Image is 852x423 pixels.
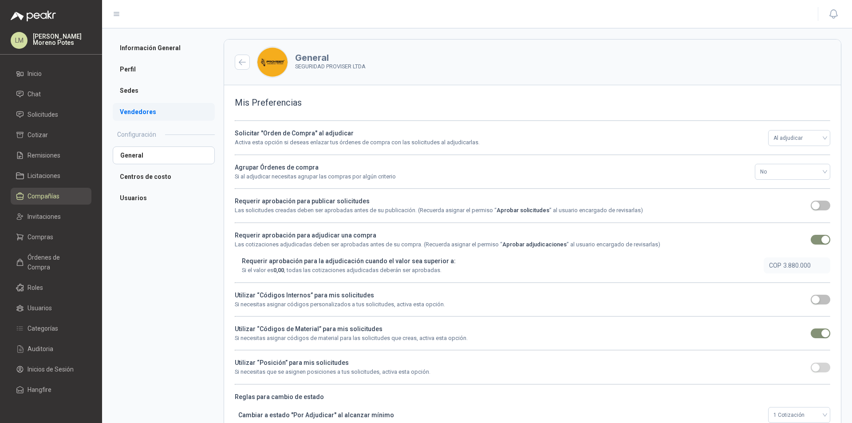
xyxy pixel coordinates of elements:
[760,165,825,178] span: No
[235,392,830,402] b: Reglas para cambio de estado
[28,69,42,79] span: Inicio
[11,279,91,296] a: Roles
[235,240,805,249] p: Las cotizaciones adjudicadas deben ser aprobadas antes de su compra. (Recuerda asignar el permiso...
[28,89,41,99] span: Chat
[235,368,805,376] p: Si necesitas que se asignen posiciones a tus solicitudes, activa esta opción.
[28,191,59,201] span: Compañías
[11,340,91,357] a: Auditoria
[235,232,376,239] b: Requerir aprobación para adjudicar una compra
[769,262,781,269] span: COP
[11,249,91,276] a: Órdenes de Compra
[11,229,91,245] a: Compras
[235,172,749,181] p: Si al adjudicar necesitas agrupar las compras por algún criterio
[235,300,805,309] p: Si necesitas asignar códigos personalizados a tus solicitudes, activa esta opción.
[113,146,215,164] a: General
[11,361,91,378] a: Inicios de Sesión
[273,267,284,273] b: 0,00
[11,86,91,103] a: Chat
[33,33,91,46] p: [PERSON_NAME] Moreno Potes
[28,110,58,119] span: Solicitudes
[235,96,830,110] h3: Mis Preferencias
[28,324,58,333] span: Categorías
[28,364,74,374] span: Inicios de Sesión
[11,167,91,184] a: Licitaciones
[235,359,349,366] b: Utilizar “Posición” para mis solicitudes
[28,385,51,395] span: Hangfire
[28,130,48,140] span: Cotizar
[783,262,823,269] span: 3.880.000
[28,212,61,221] span: Invitaciones
[235,334,805,343] p: Si necesitas asignar códigos de material para las solicitudes que creas, activa esta opción.
[113,82,215,99] a: Sedes
[11,106,91,123] a: Solicitudes
[11,147,91,164] a: Remisiones
[11,11,56,21] img: Logo peakr
[502,241,567,248] b: Aprobar adjudicaciones
[295,62,366,71] p: SEGURIDAD PROVISER LTDA
[242,266,758,275] p: Si el valor es , todas las cotizaciones adjudicadas deberán ser aprobadas.
[764,257,830,273] button: COP3.880.000
[28,150,60,160] span: Remisiones
[28,303,52,313] span: Usuarios
[28,253,83,272] span: Órdenes de Compra
[28,283,43,293] span: Roles
[28,232,53,242] span: Compras
[235,130,354,137] b: Solicitar "Orden de Compra" al adjudicar
[11,208,91,225] a: Invitaciones
[242,257,456,265] b: Requerir aprobación para la adjudicación cuando el valor sea superior a:
[497,207,549,213] b: Aprobar solicitudes
[113,168,215,186] a: Centros de costo
[113,60,215,78] a: Perfil
[28,171,60,181] span: Licitaciones
[11,65,91,82] a: Inicio
[773,131,825,145] span: Al adjudicar
[28,344,53,354] span: Auditoria
[773,408,825,422] span: 1 Cotización
[11,300,91,316] a: Usuarios
[11,127,91,143] a: Cotizar
[113,103,215,121] a: Vendedores
[11,188,91,205] a: Compañías
[235,325,383,332] b: Utilizar “Códigos de Material” para mis solicitudes
[11,32,28,49] div: LM
[113,189,215,207] a: Usuarios
[235,206,805,215] p: Las solicitudes creadas deben ser aprobadas antes de su publicación. (Recuerda asignar el permiso...
[295,53,366,62] h3: General
[235,164,319,171] b: Agrupar Órdenes de compra
[235,198,370,205] b: Requerir aprobación para publicar solicitudes
[117,130,156,139] h2: Configuración
[113,39,215,57] a: Información General
[11,381,91,398] a: Hangfire
[257,47,288,77] img: Company Logo
[235,138,763,147] p: Activa esta opción si deseas enlazar tus órdenes de compra con las solicitudes al adjudicarlas.
[11,320,91,337] a: Categorías
[235,292,374,299] b: Utilizar “Códigos Internos” para mis solicitudes
[238,411,394,419] b: Cambiar a estado "Por Adjudicar" al alcanzar mínimo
